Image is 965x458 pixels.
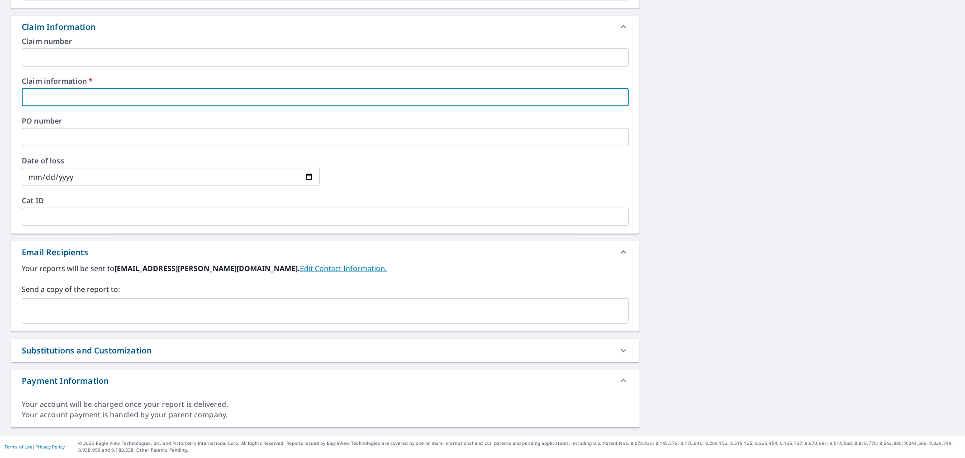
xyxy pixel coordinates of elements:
[300,263,387,273] a: EditContactInfo
[11,241,640,263] div: Email Recipients
[22,410,629,420] div: Your account payment is handled by your parent company.
[114,263,300,273] b: [EMAIL_ADDRESS][PERSON_NAME][DOMAIN_NAME].
[22,21,95,33] div: Claim Information
[22,77,629,85] label: Claim information
[22,399,629,410] div: Your account will be charged once your report is delivered.
[22,263,629,274] label: Your reports will be sent to
[35,444,65,450] a: Privacy Policy
[22,284,629,295] label: Send a copy of the report to:
[78,440,960,453] p: © 2025 Eagle View Technologies, Inc. and Pictometry International Corp. All Rights Reserved. Repo...
[5,444,33,450] a: Terms of Use
[22,375,109,387] div: Payment Information
[22,117,629,124] label: PO number
[22,344,152,357] div: Substitutions and Customization
[11,16,640,38] div: Claim Information
[11,370,640,391] div: Payment Information
[22,246,88,258] div: Email Recipients
[22,38,629,45] label: Claim number
[5,444,65,449] p: |
[22,157,320,164] label: Date of loss
[22,197,629,204] label: Cat ID
[11,339,640,362] div: Substitutions and Customization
